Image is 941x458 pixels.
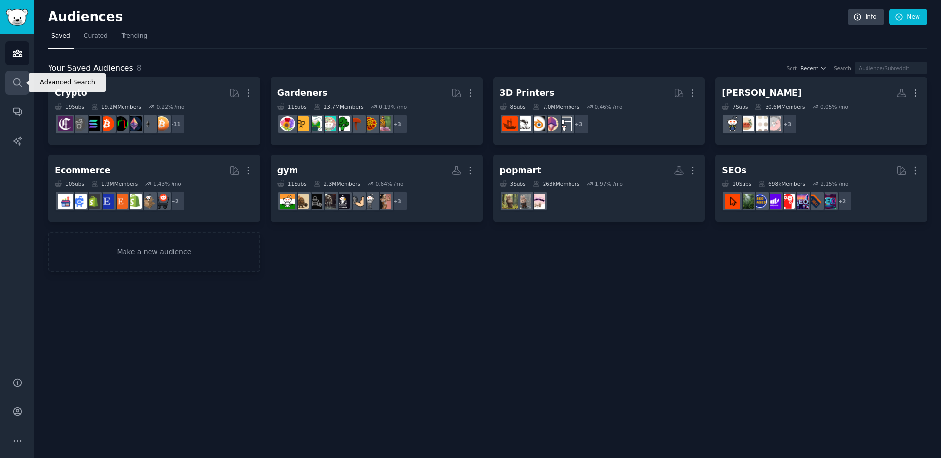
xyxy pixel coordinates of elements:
[821,194,836,209] img: SEO
[58,116,73,131] img: Crypto_Currency_News
[307,194,322,209] img: workouts
[722,164,746,177] div: SEOs
[6,9,28,26] img: GummySearch logo
[533,180,580,187] div: 263k Members
[758,180,805,187] div: 698k Members
[314,103,364,110] div: 13.7M Members
[722,103,748,110] div: 7 Sub s
[48,155,260,222] a: Ecommerce10Subs1.9MMembers1.43% /mo+2ecommercedropshipshopifyEtsyEtsySellersreviewmyshopifyecomme...
[277,180,307,187] div: 11 Sub s
[766,116,781,131] img: DesignMyRoom
[48,232,260,272] a: Make a new audience
[800,65,818,72] span: Recent
[91,180,138,187] div: 1.9M Members
[335,194,350,209] img: indianfitness
[595,103,623,110] div: 0.46 % /mo
[493,77,705,145] a: 3D Printers8Subs7.0MMembers0.46% /mo+33Dprinting3Dmodelingblenderender3FixMyPrint
[122,32,147,41] span: Trending
[321,116,336,131] img: succulents
[376,194,391,209] img: Physiquecritique
[48,62,133,75] span: Your Saved Audiences
[51,32,70,41] span: Saved
[55,180,84,187] div: 10 Sub s
[271,155,483,222] a: gym11Subs2.3MMembers0.64% /mo+3Physiquecritiqueleangainsgymadviceindianfitnessfitness30plusworkou...
[500,180,526,187] div: 3 Sub s
[493,155,705,222] a: popmart3Subs263kMembers1.97% /moPopMartCollectorsLabubuDropslabubu
[793,194,809,209] img: SEO_Digital_Marketing
[516,194,531,209] img: LabubuDrops
[277,87,328,99] div: Gardeners
[307,116,322,131] img: SavageGarden
[154,116,169,131] img: Bitcoin
[715,155,927,222] a: SEOs10Subs698kMembers2.15% /mo+2SEObigseoSEO_Digital_MarketingTechSEOseogrowthSEO_casesLocal_SEOG...
[280,194,295,209] img: Fitness_India
[55,103,84,110] div: 19 Sub s
[113,194,128,209] img: Etsy
[72,116,87,131] img: CryptoCurrencies
[277,103,307,110] div: 11 Sub s
[154,194,169,209] img: ecommerce
[739,194,754,209] img: Local_SEO
[755,103,805,110] div: 30.6M Members
[137,63,142,73] span: 8
[832,191,852,211] div: + 2
[85,116,100,131] img: solana
[80,28,111,49] a: Curated
[725,194,740,209] img: GoogleSearchConsole
[294,194,309,209] img: WorkoutRoutines
[348,194,364,209] img: gymadvice
[55,87,87,99] div: Crypto
[362,116,377,131] img: whatsthisplant
[335,116,350,131] img: vegetablegardening
[48,77,260,145] a: Crypto19Subs19.2MMembers0.22% /mo+11BitcoinethereumethtraderCryptoMarketsBitcoinBeginnerssolanaCr...
[48,28,74,49] a: Saved
[376,116,391,131] img: gardening
[725,116,740,131] img: DIY
[722,87,802,99] div: [PERSON_NAME]
[777,114,797,134] div: + 3
[58,194,73,209] img: ecommerce_growth
[84,32,108,41] span: Curated
[502,194,518,209] img: labubu
[752,194,768,209] img: SEO_cases
[500,87,555,99] div: 3D Printers
[362,194,377,209] img: leangains
[752,116,768,131] img: homedecoratingCJ
[530,116,545,131] img: blender
[126,116,142,131] img: ethtrader
[889,9,927,25] a: New
[294,116,309,131] img: GardeningUK
[780,194,795,209] img: TechSEO
[118,28,150,49] a: Trending
[140,194,155,209] img: dropship
[126,194,142,209] img: shopify
[314,180,360,187] div: 2.3M Members
[376,180,404,187] div: 0.64 % /mo
[595,180,623,187] div: 1.97 % /mo
[140,116,155,131] img: ethereum
[766,194,781,209] img: seogrowth
[516,116,531,131] img: ender3
[715,77,927,145] a: [PERSON_NAME]7Subs30.6MMembers0.05% /mo+3DesignMyRoomhomedecoratingCJinteriordecoratingDIY
[321,194,336,209] img: fitness30plus
[834,65,851,72] div: Search
[533,103,579,110] div: 7.0M Members
[848,9,884,25] a: Info
[280,116,295,131] img: flowers
[557,116,572,131] img: 3Dprinting
[99,116,114,131] img: BitcoinBeginners
[530,194,545,209] img: PopMartCollectors
[277,164,298,177] div: gym
[739,116,754,131] img: interiordecorating
[820,103,848,110] div: 0.05 % /mo
[156,103,184,110] div: 0.22 % /mo
[99,194,114,209] img: EtsySellers
[569,114,589,134] div: + 3
[348,116,364,131] img: mycology
[48,9,848,25] h2: Audiences
[500,103,526,110] div: 8 Sub s
[72,194,87,209] img: ecommercemarketing
[379,103,407,110] div: 0.19 % /mo
[271,77,483,145] a: Gardeners11Subs13.7MMembers0.19% /mo+3gardeningwhatsthisplantmycologyvegetablegardeningsucculents...
[85,194,100,209] img: reviewmyshopify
